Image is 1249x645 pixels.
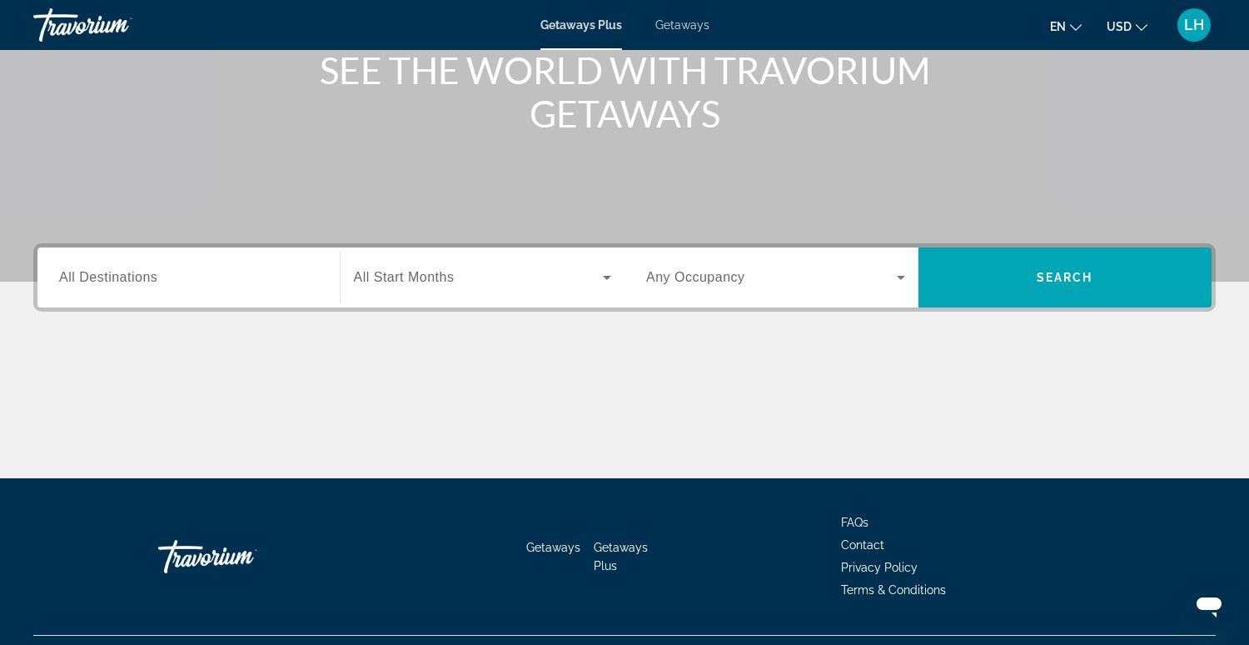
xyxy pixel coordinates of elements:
[37,247,1212,307] div: Search widget
[59,270,157,284] span: All Destinations
[1050,20,1066,33] span: en
[33,3,200,47] a: Travorium
[594,541,648,572] a: Getaways Plus
[354,270,455,284] span: All Start Months
[1107,20,1132,33] span: USD
[1107,14,1147,38] button: Change currency
[655,18,709,32] a: Getaways
[1172,7,1216,42] button: User Menu
[918,247,1212,307] button: Search
[841,561,918,574] a: Privacy Policy
[540,18,622,32] a: Getaways Plus
[1037,271,1093,284] span: Search
[1184,17,1204,33] span: LH
[312,48,937,135] h1: SEE THE WORLD WITH TRAVORIUM GETAWAYS
[841,538,884,552] a: Contact
[526,541,580,554] a: Getaways
[1050,14,1082,38] button: Change language
[158,532,325,582] a: Travorium
[646,270,745,284] span: Any Occupancy
[841,583,946,597] a: Terms & Conditions
[1182,578,1236,632] iframe: Button to launch messaging window
[841,516,868,529] a: FAQs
